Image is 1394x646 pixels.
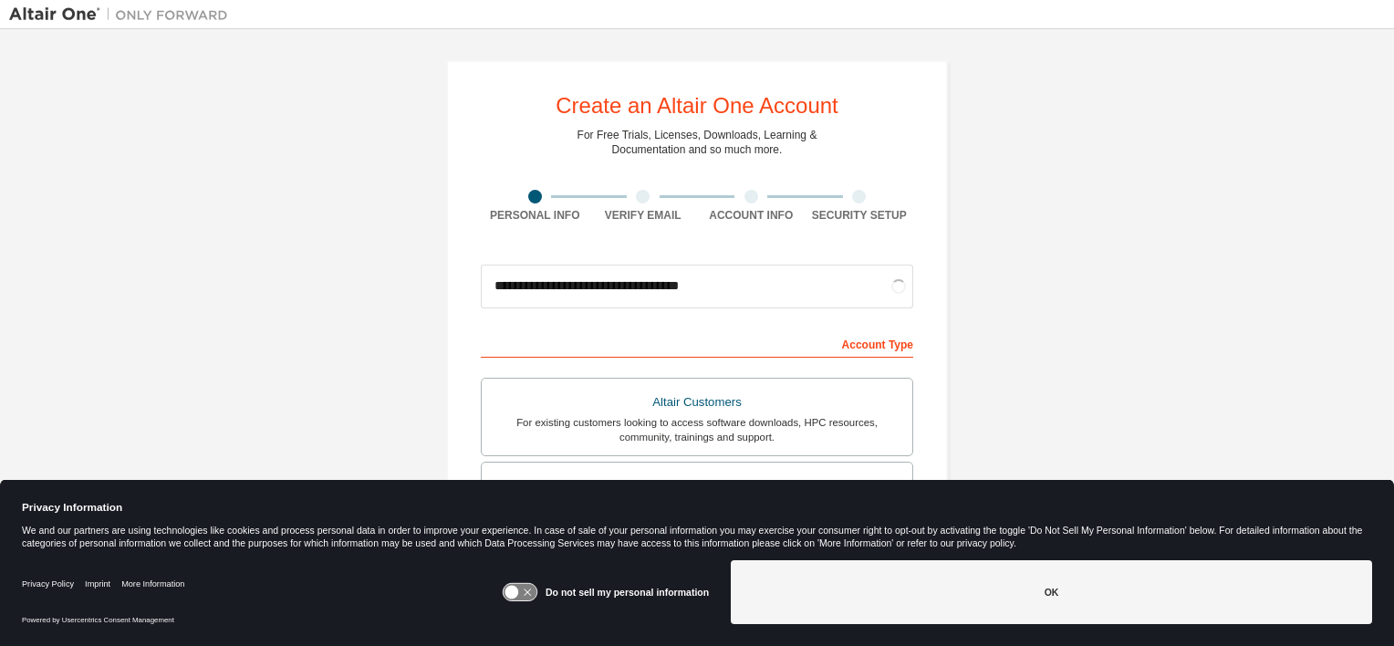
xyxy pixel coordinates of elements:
img: Altair One [9,5,237,24]
div: For existing customers looking to access software downloads, HPC resources, community, trainings ... [493,415,901,444]
div: Account Type [481,328,913,358]
div: Security Setup [806,208,914,223]
div: Verify Email [589,208,698,223]
div: Personal Info [481,208,589,223]
div: Account Info [697,208,806,223]
div: Create an Altair One Account [556,95,838,117]
div: For Free Trials, Licenses, Downloads, Learning & Documentation and so much more. [577,128,817,157]
div: Students [493,474,901,499]
div: Altair Customers [493,390,901,415]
